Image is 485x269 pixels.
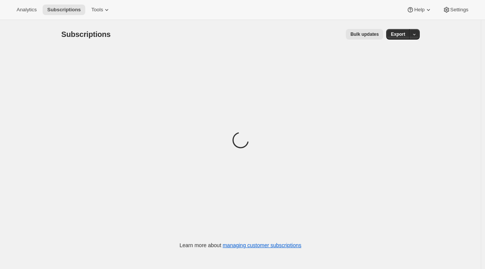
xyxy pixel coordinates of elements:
[402,5,436,15] button: Help
[386,29,410,40] button: Export
[180,241,301,249] p: Learn more about
[438,5,473,15] button: Settings
[61,30,111,38] span: Subscriptions
[91,7,103,13] span: Tools
[12,5,41,15] button: Analytics
[414,7,424,13] span: Help
[223,242,301,248] a: managing customer subscriptions
[346,29,383,40] button: Bulk updates
[350,31,379,37] span: Bulk updates
[43,5,85,15] button: Subscriptions
[450,7,468,13] span: Settings
[391,31,405,37] span: Export
[47,7,81,13] span: Subscriptions
[87,5,115,15] button: Tools
[17,7,37,13] span: Analytics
